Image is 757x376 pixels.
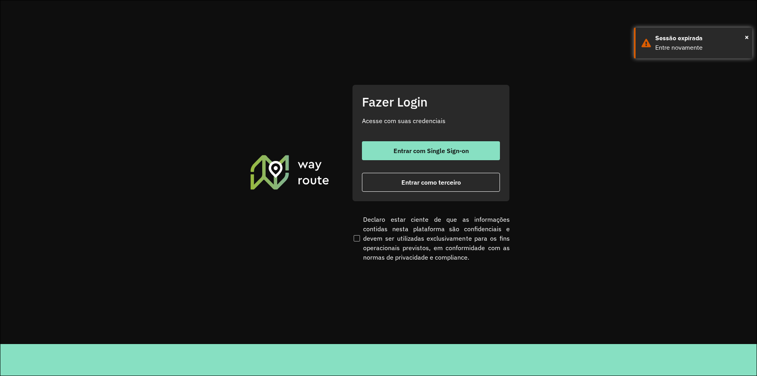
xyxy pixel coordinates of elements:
[393,148,469,154] span: Entrar com Single Sign-on
[362,173,500,192] button: button
[352,215,510,262] label: Declaro estar ciente de que as informações contidas nesta plataforma são confidenciais e devem se...
[745,31,749,43] button: Close
[362,141,500,160] button: button
[401,179,461,185] span: Entrar como terceiro
[362,94,500,109] h2: Fazer Login
[362,116,500,125] p: Acesse com suas credenciais
[655,43,746,52] div: Entre novamente
[745,31,749,43] span: ×
[655,34,746,43] div: Sessão expirada
[249,154,330,190] img: Roteirizador AmbevTech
